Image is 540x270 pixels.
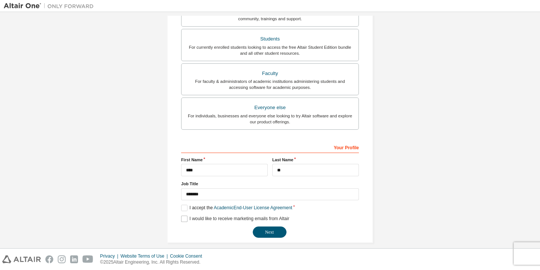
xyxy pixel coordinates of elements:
div: Privacy [100,253,120,259]
div: For individuals, businesses and everyone else looking to try Altair software and explore our prod... [186,113,354,125]
label: First Name [181,157,268,163]
div: For currently enrolled students looking to access the free Altair Student Edition bundle and all ... [186,44,354,56]
div: Your Profile [181,141,359,153]
img: youtube.svg [82,255,93,263]
div: Everyone else [186,102,354,113]
div: Website Terms of Use [120,253,170,259]
label: I would like to receive marketing emails from Altair [181,216,289,222]
img: instagram.svg [58,255,66,263]
div: Faculty [186,68,354,79]
img: linkedin.svg [70,255,78,263]
p: © 2025 Altair Engineering, Inc. All Rights Reserved. [100,259,207,265]
label: Job Title [181,181,359,187]
div: For existing customers looking to access software downloads, HPC resources, community, trainings ... [186,10,354,22]
img: Altair One [4,2,97,10]
img: facebook.svg [45,255,53,263]
label: Last Name [272,157,359,163]
label: I accept the [181,205,292,211]
button: Next [253,226,286,238]
div: Cookie Consent [170,253,206,259]
img: altair_logo.svg [2,255,41,263]
div: Students [186,34,354,44]
div: For faculty & administrators of academic institutions administering students and accessing softwa... [186,78,354,90]
a: Academic End-User License Agreement [214,205,292,210]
